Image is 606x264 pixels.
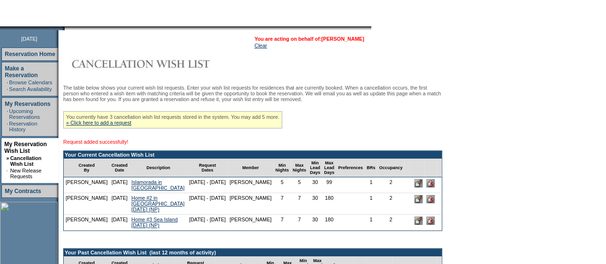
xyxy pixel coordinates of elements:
td: 2 [377,193,404,215]
td: · [7,86,8,92]
td: 30 [308,177,322,193]
img: blank.gif [65,26,66,30]
td: 30 [308,193,322,215]
td: Created By [64,159,110,177]
a: » Click here to add a request [66,120,131,126]
td: · [7,108,8,120]
span: [DATE] [21,36,37,42]
td: 2 [377,215,404,230]
td: [DATE] [110,193,130,215]
td: Occupancy [377,159,404,177]
td: · [6,168,9,179]
td: [DATE] [110,177,130,193]
td: Description [129,159,187,177]
td: Your Past Cancellation Wish List (last 12 months of activity) [64,249,442,256]
img: promoShadowLeftCorner.gif [61,26,65,30]
a: My Reservations [5,101,50,107]
td: 30 [308,215,322,230]
td: · [7,121,8,132]
td: 1 [365,177,377,193]
div: You currently have 3 cancellation wish list requests stored in the system. You may add 5 more. [63,111,282,128]
td: Preferences [336,159,365,177]
td: Max Nights [291,159,308,177]
td: 180 [322,215,336,230]
input: Edit this Request [414,195,423,203]
td: 7 [274,193,291,215]
td: 99 [322,177,336,193]
nobr: [DATE] - [DATE] [189,195,226,201]
nobr: [DATE] - [DATE] [189,217,226,222]
a: My Reservation Wish List [4,141,47,154]
td: Request Dates [187,159,228,177]
td: 1 [365,215,377,230]
span: You are acting on behalf of: [254,36,364,42]
td: Min Nights [274,159,291,177]
a: My Contracts [5,188,41,195]
td: 5 [291,177,308,193]
a: Home #3 Sea Island [DATE] (NP) [131,217,178,228]
a: Clear [254,43,267,48]
input: Delete this Request [426,195,434,203]
td: · [7,80,8,85]
td: Your Current Cancellation Wish List [64,151,442,159]
input: Delete this Request [426,179,434,187]
a: Islamorada in [GEOGRAPHIC_DATA] [131,179,184,191]
span: Request added successfully! [63,139,128,145]
td: Member [228,159,274,177]
td: [PERSON_NAME] [228,177,274,193]
td: Max Lead Days [322,159,336,177]
b: » [6,155,9,161]
td: 7 [291,193,308,215]
a: Home #2 in [GEOGRAPHIC_DATA] [DATE] (NP) [131,195,184,212]
a: [PERSON_NAME] [321,36,364,42]
a: Upcoming Reservations [9,108,40,120]
a: Browse Calendars [9,80,52,85]
td: 5 [274,177,291,193]
td: [PERSON_NAME] [228,193,274,215]
a: Search Availability [9,86,52,92]
td: BRs [365,159,377,177]
td: [PERSON_NAME] [228,215,274,230]
a: Cancellation Wish List [10,155,41,167]
td: 180 [322,193,336,215]
td: 1 [365,193,377,215]
input: Delete this Request [426,217,434,225]
td: Created Date [110,159,130,177]
td: [DATE] [110,215,130,230]
input: Edit this Request [414,217,423,225]
td: [PERSON_NAME] [64,177,110,193]
td: 7 [291,215,308,230]
a: Reservation History [9,121,37,132]
td: 7 [274,215,291,230]
a: Reservation Home [5,51,55,57]
td: [PERSON_NAME] [64,215,110,230]
td: 2 [377,177,404,193]
a: New Release Requests [10,168,41,179]
img: Cancellation Wish List [63,54,255,73]
a: Make a Reservation [5,65,38,79]
nobr: [DATE] - [DATE] [189,179,226,185]
input: Edit this Request [414,179,423,187]
td: Min Lead Days [308,159,322,177]
td: [PERSON_NAME] [64,193,110,215]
